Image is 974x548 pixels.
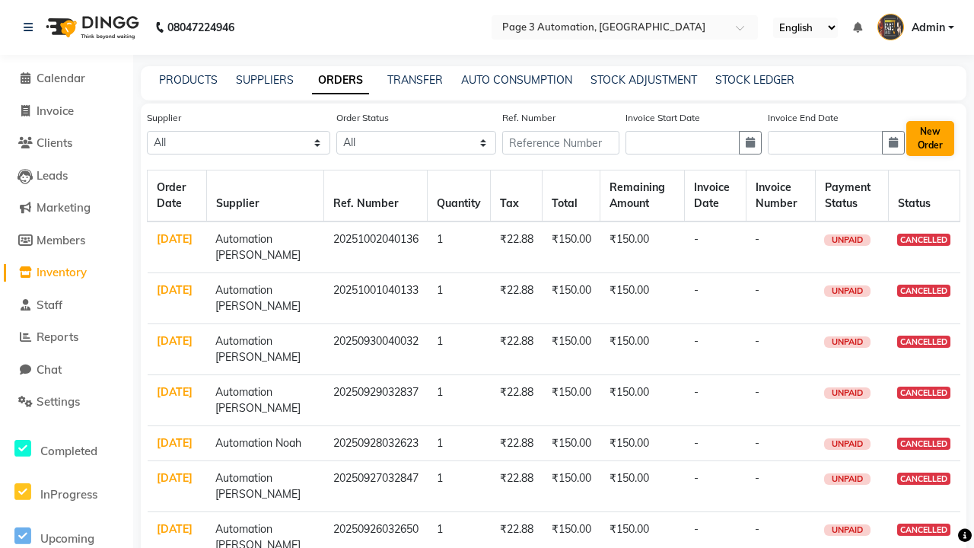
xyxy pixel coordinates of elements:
[387,73,443,87] a: TRANSFER
[888,170,960,222] th: Status
[897,336,950,348] span: CANCELLED
[167,6,234,49] b: 08047224946
[157,471,193,485] a: [DATE]
[715,73,794,87] a: STOCK LEDGER
[157,334,193,348] a: [DATE]
[897,524,950,536] span: CANCELLED
[815,170,888,222] th: Payment Status
[324,375,428,426] td: 20250929032837
[897,234,950,246] span: CANCELLED
[755,283,759,297] span: -
[491,461,543,512] td: ₹22.88
[491,426,543,461] td: ₹22.88
[877,14,904,40] img: Admin
[428,170,491,222] th: Quantity
[4,199,129,217] a: Marketing
[600,375,685,426] td: ₹150.00
[37,265,87,279] span: Inventory
[312,67,369,94] a: ORDERS
[428,426,491,461] td: 1
[685,461,746,512] td: -
[824,285,871,297] span: UNPAID
[824,473,871,485] span: UNPAID
[755,471,759,485] span: -
[768,111,839,125] label: Invoice End Date
[897,473,950,485] span: CANCELLED
[543,273,600,324] td: ₹150.00
[324,170,428,222] th: Ref. Number
[4,297,129,314] a: Staff
[4,135,129,152] a: Clients
[912,20,945,36] span: Admin
[685,375,746,426] td: -
[40,531,94,546] span: Upcoming
[755,436,759,450] span: -
[37,135,72,150] span: Clients
[824,438,871,450] span: UNPAID
[600,273,685,324] td: ₹150.00
[755,334,759,348] span: -
[324,461,428,512] td: 20250927032847
[40,487,97,502] span: InProgress
[600,426,685,461] td: ₹150.00
[897,285,950,297] span: CANCELLED
[600,170,685,222] th: Remaining Amount
[491,170,543,222] th: Tax
[324,426,428,461] td: 20250928032623
[206,426,323,461] td: Automation Noah
[685,426,746,461] td: -
[824,234,871,246] span: UNPAID
[685,221,746,273] td: -
[37,200,91,215] span: Marketing
[600,461,685,512] td: ₹150.00
[4,103,129,120] a: Invoice
[4,362,129,379] a: Chat
[491,273,543,324] td: ₹22.88
[600,324,685,375] td: ₹150.00
[4,70,129,88] a: Calendar
[685,324,746,375] td: -
[206,170,323,222] th: Supplier
[685,273,746,324] td: -
[755,232,759,246] span: -
[37,233,85,247] span: Members
[37,394,80,409] span: Settings
[543,426,600,461] td: ₹150.00
[206,461,323,512] td: Automation [PERSON_NAME]
[206,221,323,273] td: Automation [PERSON_NAME]
[428,324,491,375] td: 1
[428,375,491,426] td: 1
[543,461,600,512] td: ₹150.00
[543,324,600,375] td: ₹150.00
[39,6,143,49] img: logo
[4,167,129,185] a: Leads
[4,264,129,282] a: Inventory
[206,273,323,324] td: Automation [PERSON_NAME]
[491,324,543,375] td: ₹22.88
[324,273,428,324] td: 20251001040133
[148,170,207,222] th: Order Date
[600,221,685,273] td: ₹150.00
[755,385,759,399] span: -
[37,298,62,312] span: Staff
[157,436,193,450] a: [DATE]
[491,221,543,273] td: ₹22.88
[543,221,600,273] td: ₹150.00
[502,111,555,125] label: Ref. Number
[897,387,950,399] span: CANCELLED
[543,170,600,222] th: Total
[206,324,323,375] td: Automation [PERSON_NAME]
[685,170,746,222] th: Invoice Date
[824,524,871,536] span: UNPAID
[37,71,85,85] span: Calendar
[157,385,193,399] a: [DATE]
[755,522,759,536] span: -
[491,375,543,426] td: ₹22.88
[40,444,97,458] span: Completed
[147,111,181,125] label: Supplier
[590,73,697,87] a: STOCK ADJUSTMENT
[428,273,491,324] td: 1
[324,324,428,375] td: 20250930040032
[37,330,78,344] span: Reports
[428,221,491,273] td: 1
